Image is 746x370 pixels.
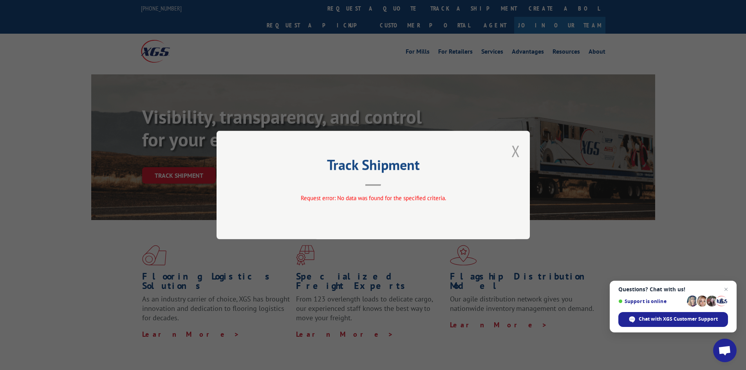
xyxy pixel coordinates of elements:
[300,194,446,202] span: Request error: No data was found for the specified criteria.
[256,159,491,174] h2: Track Shipment
[618,298,684,304] span: Support is online
[713,339,737,362] a: Open chat
[639,316,718,323] span: Chat with XGS Customer Support
[618,286,728,292] span: Questions? Chat with us!
[618,312,728,327] span: Chat with XGS Customer Support
[511,141,520,161] button: Close modal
